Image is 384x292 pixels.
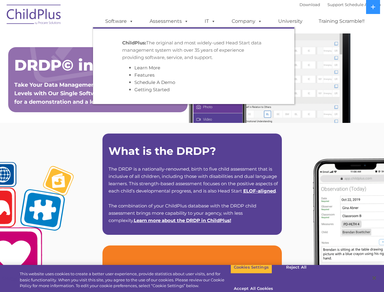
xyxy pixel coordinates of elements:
[134,217,230,223] a: Learn more about the DRDP in ChildPlus
[20,271,230,289] div: This website uses cookies to create a better user experience, provide statistics about user visit...
[345,2,381,7] a: Schedule A Demo
[199,15,222,27] a: IT
[230,261,272,274] button: Cookies Settings
[4,0,64,31] img: ChildPlus by Procare Solutions
[368,271,381,285] button: Close
[109,144,216,158] strong: What is the DRDP?
[134,217,231,223] span: !
[144,15,195,27] a: Assessments
[122,39,265,61] p: The original and most widely-used Head Start data management system with over 35 years of experie...
[99,15,140,27] a: Software
[14,82,180,105] span: Take Your Data Management and Assessments to New Levels with Our Single Software Solutionnstratio...
[122,40,146,46] strong: ChildPlus:
[134,79,175,85] a: Schedule A Demo
[109,203,256,223] span: The combination of your ChildPlus database with the DRDP child assessment brings more capability ...
[134,72,154,78] a: Features
[109,166,278,194] span: The DRDP is a nationally-renowned, birth to five child assessment that is inclusive of all childr...
[243,188,276,194] a: ELOF-aligned
[134,87,170,92] a: Getting Started
[134,65,160,71] a: Learn More
[272,15,309,27] a: University
[313,15,371,27] a: Training Scramble!!
[299,2,320,7] a: Download
[226,15,268,27] a: Company
[327,2,344,7] a: Support
[277,261,315,274] button: Reject All
[299,2,381,7] font: |
[14,56,175,75] span: DRDP© in ChildPlus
